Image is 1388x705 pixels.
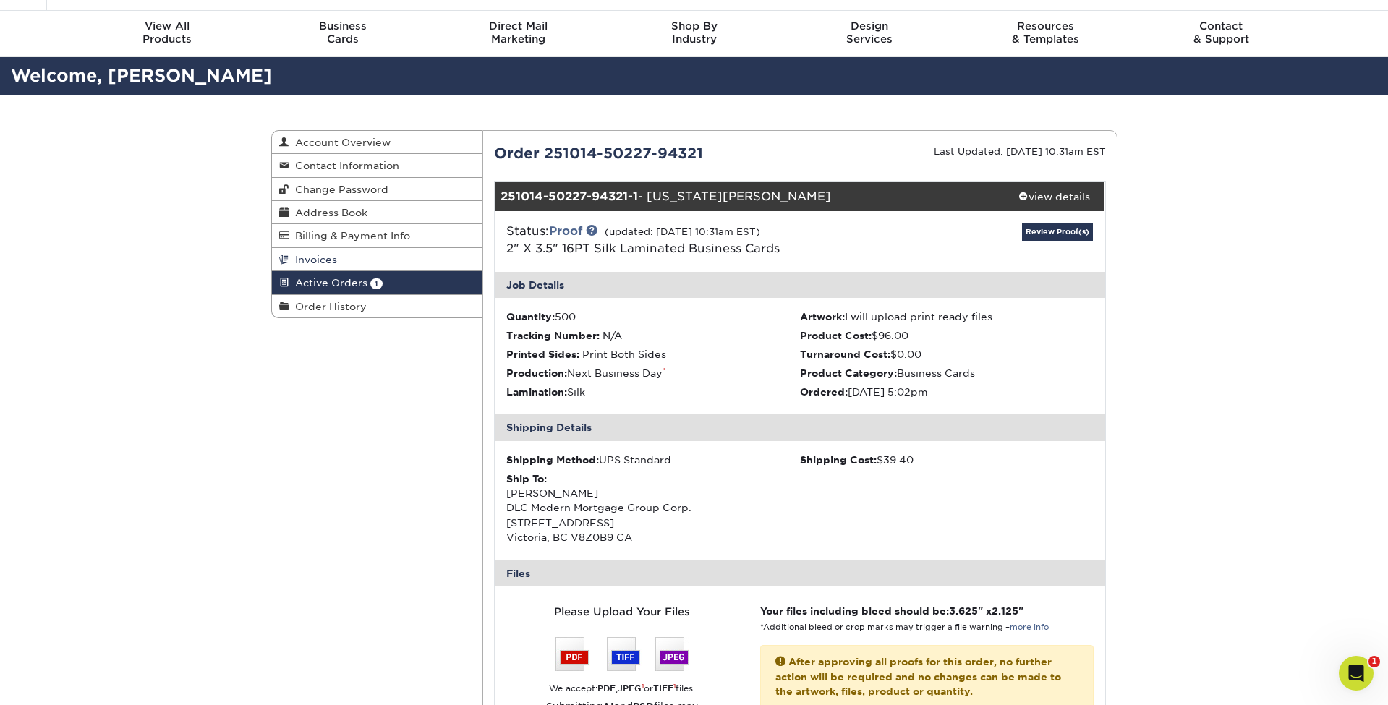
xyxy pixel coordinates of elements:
[506,330,600,341] strong: Tracking Number:
[80,20,255,46] div: Products
[653,683,673,693] strong: TIFF
[1133,20,1309,33] span: Contact
[1133,20,1309,46] div: & Support
[506,311,555,322] strong: Quantity:
[272,154,483,177] a: Contact Information
[642,683,644,690] sup: 1
[272,201,483,224] a: Address Book
[800,330,872,341] strong: Product Cost:
[483,142,800,164] div: Order 251014-50227-94321
[272,295,483,317] a: Order History
[800,347,1094,362] li: $0.00
[1010,623,1049,632] a: more info
[272,224,483,247] a: Billing & Payment Info
[606,20,782,33] span: Shop By
[370,278,383,289] span: 1
[597,683,616,693] strong: PDF
[506,366,800,380] li: Next Business Day
[800,367,897,379] strong: Product Category:
[506,683,738,695] div: We accept: , or files.
[495,223,901,257] div: Status:
[800,453,1094,467] div: $39.40
[800,454,877,466] strong: Shipping Cost:
[506,309,800,324] li: 500
[289,207,367,218] span: Address Book
[673,683,676,690] sup: 1
[934,146,1106,157] small: Last Updated: [DATE] 10:31am EST
[1368,656,1380,667] span: 1
[800,311,845,322] strong: Artwork:
[618,683,642,693] strong: JPEG
[272,271,483,294] a: Active Orders 1
[782,11,958,57] a: DesignServices
[255,20,430,46] div: Cards
[501,189,638,203] strong: 251014-50227-94321-1
[605,226,760,237] small: (updated: [DATE] 10:31am EST)
[289,184,388,195] span: Change Password
[289,277,367,289] span: Active Orders
[800,349,890,360] strong: Turnaround Cost:
[506,349,579,360] strong: Printed Sides:
[958,11,1133,57] a: Resources& Templates
[775,656,1061,697] strong: After approving all proofs for this order, no further action will be required and no changes can ...
[506,385,800,399] li: Silk
[495,560,1105,586] div: Files
[272,178,483,201] a: Change Password
[430,20,606,46] div: Marketing
[506,454,599,466] strong: Shipping Method:
[430,20,606,33] span: Direct Mail
[1003,189,1105,204] div: view details
[760,623,1049,632] small: *Additional bleed or crop marks may trigger a file warning –
[949,605,978,617] span: 3.625
[80,20,255,33] span: View All
[800,309,1094,324] li: I will upload print ready files.
[506,453,800,467] div: UPS Standard
[800,386,848,398] strong: Ordered:
[289,160,399,171] span: Contact Information
[506,242,780,255] a: 2" X 3.5" 16PT Silk Laminated Business Cards
[606,20,782,46] div: Industry
[549,224,582,238] a: Proof
[1022,223,1093,241] a: Review Proof(s)
[606,11,782,57] a: Shop ByIndustry
[958,20,1133,46] div: & Templates
[782,20,958,46] div: Services
[958,20,1133,33] span: Resources
[506,367,567,379] strong: Production:
[255,20,430,33] span: Business
[800,366,1094,380] li: Business Cards
[555,637,689,671] img: We accept: PSD, TIFF, or JPEG (JPG)
[506,471,800,545] div: [PERSON_NAME] DLC Modern Mortgage Group Corp. [STREET_ADDRESS] Victoria, BC V8Z0B9 CA
[495,272,1105,298] div: Job Details
[289,137,391,148] span: Account Overview
[1339,656,1374,691] iframe: Intercom live chat
[430,11,606,57] a: Direct MailMarketing
[272,248,483,271] a: Invoices
[582,349,666,360] span: Print Both Sides
[992,605,1018,617] span: 2.125
[760,605,1023,617] strong: Your files including bleed should be: " x "
[289,230,410,242] span: Billing & Payment Info
[272,131,483,154] a: Account Overview
[255,11,430,57] a: BusinessCards
[1003,182,1105,211] a: view details
[800,385,1094,399] li: [DATE] 5:02pm
[495,182,1003,211] div: - [US_STATE][PERSON_NAME]
[800,328,1094,343] li: $96.00
[782,20,958,33] span: Design
[506,473,547,484] strong: Ship To:
[603,330,622,341] span: N/A
[289,254,337,265] span: Invoices
[506,604,738,620] div: Please Upload Your Files
[1133,11,1309,57] a: Contact& Support
[80,11,255,57] a: View AllProducts
[506,386,567,398] strong: Lamination:
[289,301,367,312] span: Order History
[495,414,1105,440] div: Shipping Details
